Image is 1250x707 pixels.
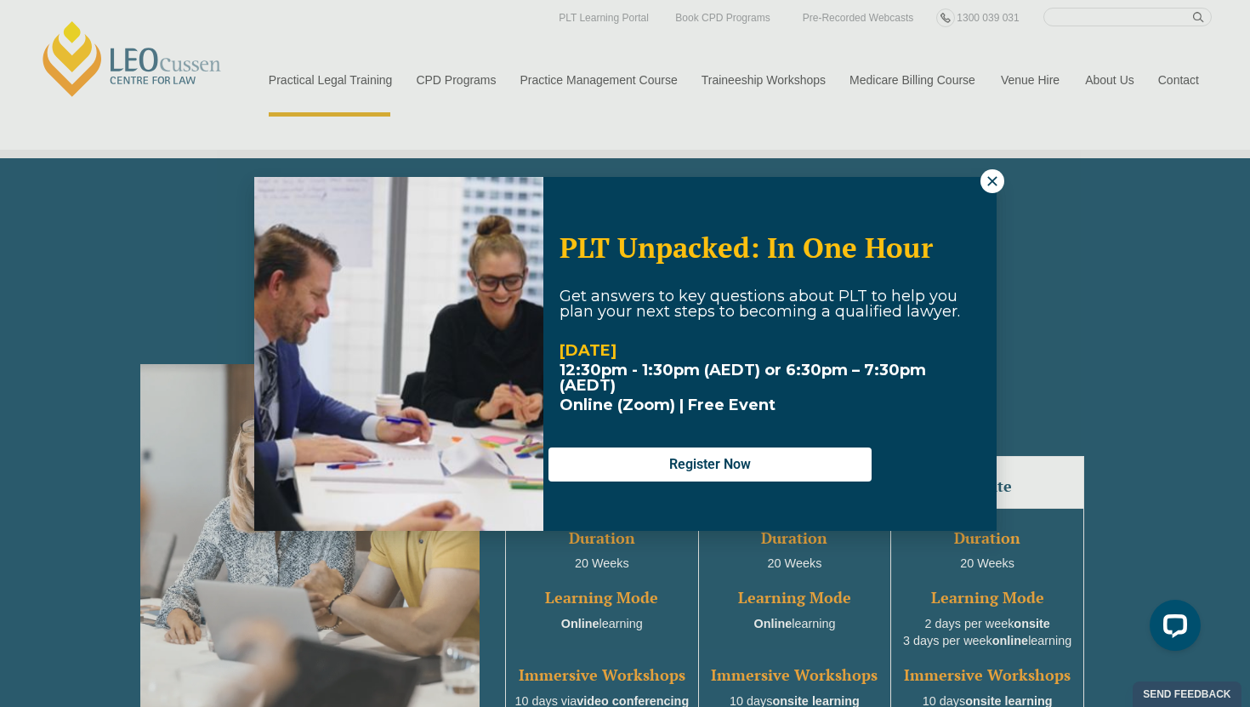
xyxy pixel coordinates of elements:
[560,396,776,414] span: Online (Zoom) | Free Event
[560,361,926,395] strong: 12:30pm - 1:30pm (AEDT) or 6:30pm – 7:30pm (AEDT)
[254,177,543,531] img: Woman in yellow blouse holding folders looking to the right and smiling
[560,287,960,321] span: Get answers to key questions about PLT to help you plan your next steps to becoming a qualified l...
[1136,593,1207,664] iframe: LiveChat chat widget
[980,169,1004,193] button: Close
[560,229,933,265] span: PLT Unpacked: In One Hour
[560,341,616,360] strong: [DATE]
[548,448,872,482] button: Register Now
